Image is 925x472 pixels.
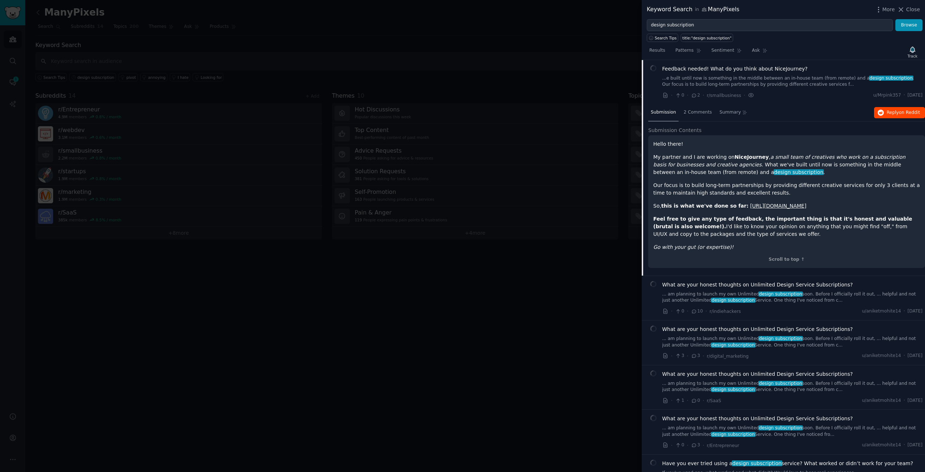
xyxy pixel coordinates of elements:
[687,92,688,99] span: ·
[711,432,756,437] span: design subscription
[684,109,712,116] span: 2 Comments
[862,308,901,315] span: u/aniketmohite14
[662,370,853,378] a: What are your honest thoughts on Unlimited Design Service Subscriptions?
[707,354,749,359] span: r/digital_marketing
[647,5,739,14] div: Keyword Search ManyPixels
[662,281,853,289] span: What are your honest thoughts on Unlimited Design Service Subscriptions?
[671,307,672,315] span: ·
[703,352,704,360] span: ·
[691,92,700,99] span: 2
[904,308,905,315] span: ·
[703,397,704,404] span: ·
[662,460,913,467] a: Have you ever tried using adesign subscriptionservice? What worked or didn’t work for your team?
[705,307,707,315] span: ·
[687,397,688,404] span: ·
[749,45,770,60] a: Ask
[671,92,672,99] span: ·
[904,397,905,404] span: ·
[691,397,700,404] span: 0
[707,443,739,448] span: r/Entrepreneur
[653,154,905,167] em: a small team of creatives who work on a subscription basis for businesses and creative agencies
[750,203,806,209] a: [URL][DOMAIN_NAME]
[673,45,704,60] a: Patterns
[758,292,803,297] span: design subscription
[707,93,741,98] span: r/smallbusiness
[662,291,923,304] a: ... am planning to launch my own Unlimiteddesign subscriptionsoon. Before I officially roll it ou...
[691,353,700,359] span: 3
[687,442,688,449] span: ·
[758,425,803,430] span: design subscription
[661,203,749,209] strong: this is what we've done so far:
[653,256,920,263] div: Scroll to top ↑
[908,397,922,404] span: [DATE]
[735,154,769,160] strong: NiceJourney
[691,442,700,448] span: 3
[662,75,923,88] a: ...e built until now is something in the middle between an in-house team (from remote) and adesig...
[662,65,808,73] a: Feedback needed! What do you think about NiceJourney?
[647,19,893,31] input: Try a keyword related to your business
[675,47,693,54] span: Patterns
[707,398,721,403] span: r/SaaS
[862,397,901,404] span: u/aniketmohite14
[904,92,905,99] span: ·
[675,92,684,99] span: 0
[653,140,920,148] p: Hello there!
[719,109,741,116] span: Summary
[744,92,745,99] span: ·
[711,387,756,392] span: design subscription
[647,34,678,42] button: Search Tips
[875,6,895,13] button: More
[653,153,920,176] p: My partner and I are working on , . What we've built until now is something in the middle between...
[653,182,920,197] p: Our focus is to build long-term partnerships by providing different creative services for only 3 ...
[908,308,922,315] span: [DATE]
[671,352,672,360] span: ·
[653,202,920,210] p: So,
[908,353,922,359] span: [DATE]
[905,44,920,60] button: Track
[662,326,853,333] span: What are your honest thoughts on Unlimited Design Service Subscriptions?
[695,7,699,13] span: in
[887,110,920,116] span: Reply
[897,6,920,13] button: Close
[904,442,905,448] span: ·
[899,110,920,115] span: on Reddit
[904,353,905,359] span: ·
[683,35,732,41] div: title:"design subscription"
[908,92,922,99] span: [DATE]
[662,415,853,422] a: What are your honest thoughts on Unlimited Design Service Subscriptions?
[651,109,676,116] span: Submission
[653,215,920,238] p: I'd like to know your opinion on anything that you might find "off," from UI/UX and copy to the p...
[874,107,925,119] a: Replyon Reddit
[653,216,912,229] strong: Feel free to give any type of feedback, the important thing is that it's honest and valuable (bru...
[681,34,733,42] a: title:"design subscription"
[675,353,684,359] span: 3
[662,380,923,393] a: ... am planning to launch my own Unlimiteddesign subscriptionsoon. Before I officially roll it ou...
[732,460,782,466] span: design subscription
[711,298,756,303] span: design subscription
[662,336,923,348] a: ... am planning to launch my own Unlimiteddesign subscriptionsoon. Before I officially roll it ou...
[906,6,920,13] span: Close
[862,442,901,448] span: u/aniketmohite14
[671,397,672,404] span: ·
[687,307,688,315] span: ·
[895,19,922,31] button: Browse
[908,54,917,59] div: Track
[908,442,922,448] span: [DATE]
[882,6,895,13] span: More
[869,76,913,81] span: design subscription
[703,92,704,99] span: ·
[653,244,733,250] em: Go with your gut (or expertise)!
[655,35,677,41] span: Search Tips
[675,442,684,448] span: 0
[675,397,684,404] span: 1
[758,381,803,386] span: design subscription
[710,309,741,314] span: r/indiehackers
[752,47,760,54] span: Ask
[711,47,734,54] span: Sentiment
[671,442,672,449] span: ·
[709,45,744,60] a: Sentiment
[758,336,803,341] span: design subscription
[675,308,684,315] span: 0
[711,343,756,348] span: design subscription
